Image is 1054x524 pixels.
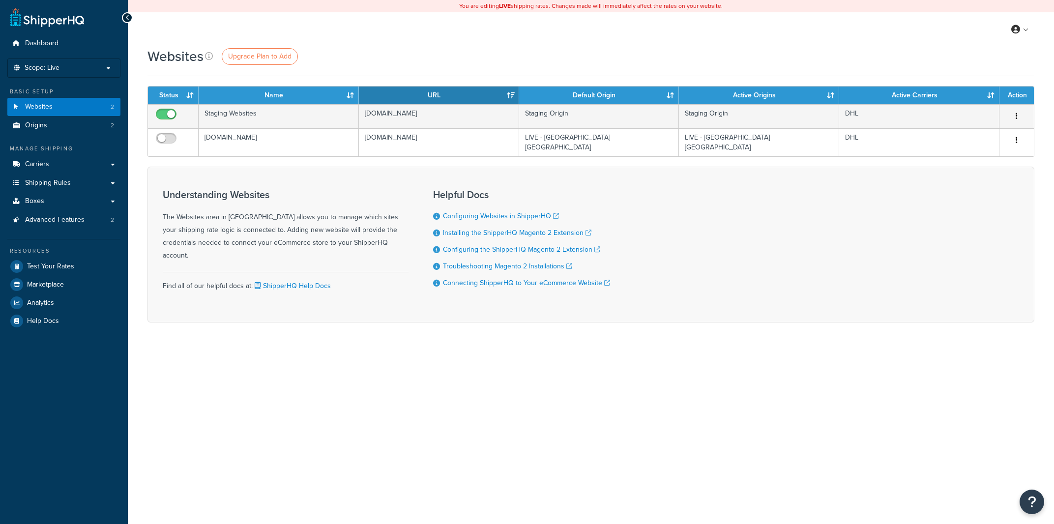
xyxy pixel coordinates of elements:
th: Active Origins: activate to sort column ascending [679,87,839,104]
td: DHL [839,104,999,128]
span: 2 [111,121,114,130]
div: Basic Setup [7,87,120,96]
a: Installing the ShipperHQ Magento 2 Extension [443,228,591,238]
td: [DOMAIN_NAME] [359,104,519,128]
td: [DOMAIN_NAME] [359,128,519,156]
button: Open Resource Center [1020,490,1044,514]
a: ShipperHQ Help Docs [253,281,331,291]
td: Staging Origin [519,104,679,128]
a: Help Docs [7,312,120,330]
td: Staging Origin [679,104,839,128]
span: Carriers [25,160,49,169]
th: Name: activate to sort column ascending [199,87,359,104]
h1: Websites [147,47,204,66]
a: Test Your Rates [7,258,120,275]
a: Websites 2 [7,98,120,116]
div: Resources [7,247,120,255]
td: DHL [839,128,999,156]
span: Websites [25,103,53,111]
span: Boxes [25,197,44,205]
span: Dashboard [25,39,59,48]
h3: Understanding Websites [163,189,409,200]
span: 2 [111,103,114,111]
b: LIVE [499,1,511,10]
div: Manage Shipping [7,145,120,153]
a: Boxes [7,192,120,210]
span: Marketplace [27,281,64,289]
span: Upgrade Plan to Add [228,51,292,61]
a: Origins 2 [7,116,120,135]
a: Dashboard [7,34,120,53]
th: Default Origin: activate to sort column ascending [519,87,679,104]
a: Carriers [7,155,120,174]
td: Staging Websites [199,104,359,128]
td: LIVE - [GEOGRAPHIC_DATA] [GEOGRAPHIC_DATA] [679,128,839,156]
span: Analytics [27,299,54,307]
th: URL: activate to sort column ascending [359,87,519,104]
span: Origins [25,121,47,130]
th: Active Carriers: activate to sort column ascending [839,87,999,104]
a: Troubleshooting Magento 2 Installations [443,261,572,271]
a: Configuring the ShipperHQ Magento 2 Extension [443,244,600,255]
a: Shipping Rules [7,174,120,192]
td: [DOMAIN_NAME] [199,128,359,156]
a: Analytics [7,294,120,312]
a: Connecting ShipperHQ to Your eCommerce Website [443,278,610,288]
li: Origins [7,116,120,135]
a: Advanced Features 2 [7,211,120,229]
a: ShipperHQ Home [10,7,84,27]
a: Marketplace [7,276,120,293]
span: Scope: Live [25,64,59,72]
li: Websites [7,98,120,116]
h3: Helpful Docs [433,189,610,200]
th: Status: activate to sort column ascending [148,87,199,104]
th: Action [999,87,1034,104]
span: Help Docs [27,317,59,325]
span: Test Your Rates [27,262,74,271]
span: 2 [111,216,114,224]
div: Find all of our helpful docs at: [163,272,409,292]
a: Configuring Websites in ShipperHQ [443,211,559,221]
span: Shipping Rules [25,179,71,187]
div: The Websites area in [GEOGRAPHIC_DATA] allows you to manage which sites your shipping rate logic ... [163,189,409,262]
a: Upgrade Plan to Add [222,48,298,65]
td: LIVE - [GEOGRAPHIC_DATA] [GEOGRAPHIC_DATA] [519,128,679,156]
span: Advanced Features [25,216,85,224]
li: Advanced Features [7,211,120,229]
